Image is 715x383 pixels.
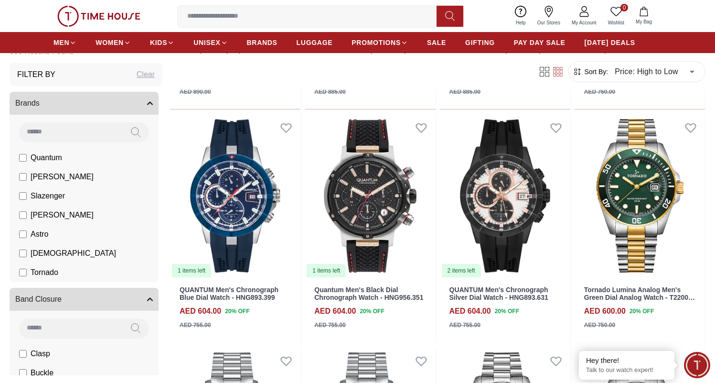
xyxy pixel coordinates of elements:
[449,306,491,317] h4: AED 604.00
[440,113,570,278] a: QUANTUM Men's Chronograph Silver Dial Watch - HNG893.6312 items left
[31,190,65,202] span: Slazenger
[305,113,435,278] img: Quantum Men's Black Dial Chronograph Watch - HNG956.351
[31,367,53,379] span: Buckle
[19,211,27,219] input: [PERSON_NAME]
[180,321,211,329] div: AED 755.00
[297,38,333,47] span: LUGGAGE
[137,69,155,80] div: Clear
[180,306,221,317] h4: AED 604.00
[568,19,600,26] span: My Account
[585,38,635,47] span: [DATE] DEALS
[305,113,435,278] a: Quantum Men's Black Dial Chronograph Watch - HNG956.3511 items left
[96,38,124,47] span: WOMEN
[225,307,249,316] span: 20 % OFF
[53,34,76,51] a: MEN
[427,34,446,51] a: SALE
[514,34,566,51] a: PAY DAY SALE
[53,38,69,47] span: MEN
[510,4,532,28] a: Help
[442,264,481,277] div: 2 items left
[10,288,159,311] button: Band Closure
[31,267,58,278] span: Tornado
[465,38,495,47] span: GIFTING
[360,307,384,316] span: 20 % OFF
[534,19,564,26] span: Our Stores
[314,306,356,317] h4: AED 604.00
[15,98,40,109] span: Brands
[495,307,519,316] span: 20 % OFF
[19,173,27,181] input: [PERSON_NAME]
[630,307,654,316] span: 20 % OFF
[31,248,116,259] span: [DEMOGRAPHIC_DATA]
[512,19,530,26] span: Help
[352,34,408,51] a: PROMOTIONS
[584,88,615,96] div: AED 760.00
[449,88,480,96] div: AED 885.00
[630,5,658,27] button: My Bag
[180,286,278,302] a: QUANTUM Men's Chronograph Blue Dial Watch - HNG893.399
[584,306,626,317] h4: AED 600.00
[19,192,27,200] input: Slazenger
[19,369,27,377] input: Buckle
[31,152,62,164] span: Quantum
[514,38,566,47] span: PAY DAY SALE
[586,356,667,365] div: Hey there!
[172,264,211,277] div: 1 items left
[620,4,628,11] span: 0
[440,113,570,278] img: QUANTUM Men's Chronograph Silver Dial Watch - HNG893.631
[602,4,630,28] a: 0Wishlist
[608,58,701,85] div: Price: High to Low
[170,113,300,278] img: QUANTUM Men's Chronograph Blue Dial Watch - HNG893.399
[150,38,167,47] span: KIDS
[584,286,695,310] a: Tornado Lumina Analog Men's Green Dial Analog Watch - T22001-TBTH
[684,352,710,378] div: Chat Widget
[19,230,27,238] input: Astro
[19,154,27,162] input: Quantum
[247,38,277,47] span: BRANDS
[449,321,480,329] div: AED 755.00
[297,34,333,51] a: LUGGAGE
[307,264,346,277] div: 1 items left
[314,88,345,96] div: AED 885.00
[584,321,615,329] div: AED 750.00
[170,113,300,278] a: QUANTUM Men's Chronograph Blue Dial Watch - HNG893.3991 items left
[19,250,27,257] input: [DEMOGRAPHIC_DATA]
[573,67,608,77] button: Sort By:
[57,6,140,27] img: ...
[449,286,548,302] a: QUANTUM Men's Chronograph Silver Dial Watch - HNG893.631
[15,294,62,305] span: Band Closure
[31,348,50,360] span: Clasp
[604,19,628,26] span: Wishlist
[17,69,55,80] h3: Filter By
[575,113,705,278] img: Tornado Lumina Analog Men's Green Dial Analog Watch - T22001-TBTH
[19,350,27,358] input: Clasp
[532,4,566,28] a: Our Stores
[314,321,345,329] div: AED 755.00
[31,209,94,221] span: [PERSON_NAME]
[193,38,220,47] span: UNISEX
[10,92,159,115] button: Brands
[586,366,667,374] p: Talk to our watch expert!
[427,38,446,47] span: SALE
[247,34,277,51] a: BRANDS
[96,34,131,51] a: WOMEN
[31,171,94,183] span: [PERSON_NAME]
[19,269,27,276] input: Tornado
[465,34,495,51] a: GIFTING
[352,38,401,47] span: PROMOTIONS
[150,34,174,51] a: KIDS
[180,88,211,96] div: AED 890.00
[585,34,635,51] a: [DATE] DEALS
[582,67,608,77] span: Sort By:
[31,229,48,240] span: Astro
[314,286,423,302] a: Quantum Men's Black Dial Chronograph Watch - HNG956.351
[632,18,656,25] span: My Bag
[193,34,227,51] a: UNISEX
